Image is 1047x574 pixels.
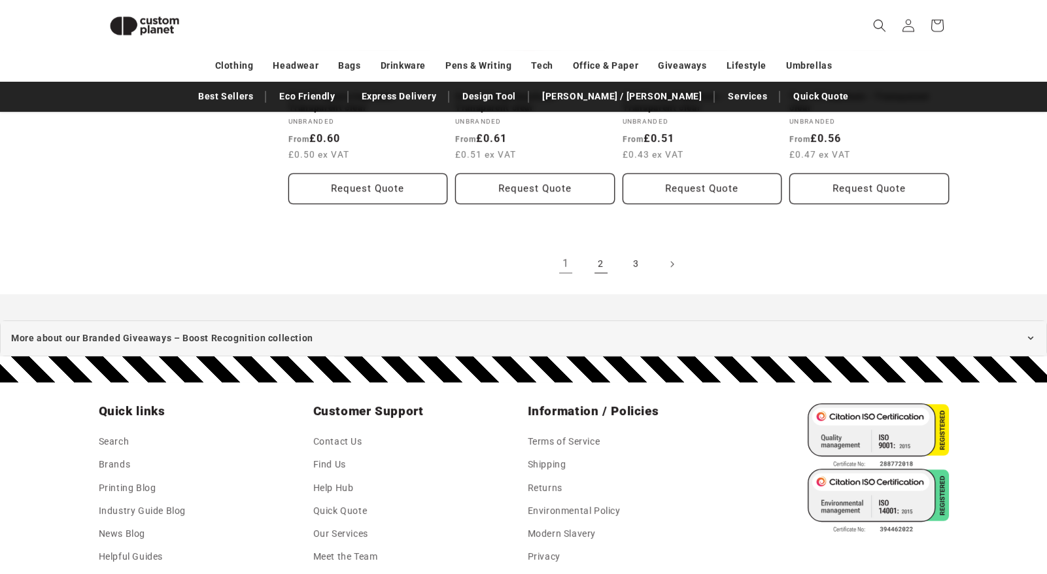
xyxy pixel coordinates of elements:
a: Eco Friendly [273,85,341,108]
a: News Blog [99,522,145,545]
a: Printing Blog [99,477,156,499]
a: Industry Guide Blog [99,499,186,522]
a: Contact Us [313,433,362,453]
button: Request Quote [789,173,949,204]
a: Meet the Team [313,545,378,568]
a: Clothing [215,54,254,77]
a: Bags [338,54,360,77]
a: Page 3 [622,250,651,279]
a: Modern Slavery [528,522,596,545]
a: Helpful Guides [99,545,163,568]
a: Shipping [528,453,566,476]
button: Request Quote [623,173,782,204]
a: Find Us [313,453,346,476]
a: Design Tool [456,85,523,108]
a: Page 1 [551,250,580,279]
a: Express Delivery [355,85,443,108]
h2: Information / Policies [528,403,734,419]
a: [PERSON_NAME] / [PERSON_NAME] [536,85,708,108]
a: Lifestyle [727,54,766,77]
a: Orb I7 round keychain - Transparent clear [623,91,782,114]
button: Request Quote [455,173,615,204]
a: Pens & Writing [445,54,511,77]
iframe: Chat Widget [982,511,1047,574]
span: More about our Branded Giveaways – Boost Recognition collection [11,330,313,346]
a: Services [721,85,774,108]
a: Tech [531,54,553,77]
img: ISO 14001 Certified [808,469,949,534]
h2: Customer Support [313,403,520,419]
a: Page 2 [587,250,615,279]
a: Privacy [528,545,560,568]
a: Terms of Service [528,433,600,453]
a: Giveaways [658,54,706,77]
nav: Pagination [288,250,949,279]
a: Umbrellas [786,54,832,77]
a: Quick Quote [313,499,368,522]
a: Returns [528,477,562,499]
summary: Search [865,11,894,40]
img: Custom Planet [99,5,190,46]
a: Office & Paper [573,54,638,77]
a: Help Hub [313,477,354,499]
a: Brands [99,453,131,476]
a: Environmental Policy [528,499,621,522]
a: Search [99,433,129,453]
a: Our Services [313,522,368,545]
a: Next page [657,250,686,279]
h2: Quick links [99,403,305,419]
a: Quick Quote [787,85,855,108]
button: Request Quote [288,173,448,204]
a: Best Sellers [192,85,260,108]
a: Orca L4 large keychain - Transparent clear [455,91,615,114]
a: Tour A5 keychain - Transparent clear [789,91,949,114]
a: Headwear [273,54,318,77]
a: Drinkware [381,54,426,77]
a: Vial U1 square keychain - Transparent clear [288,91,448,114]
img: ISO 9001 Certified [808,403,949,469]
